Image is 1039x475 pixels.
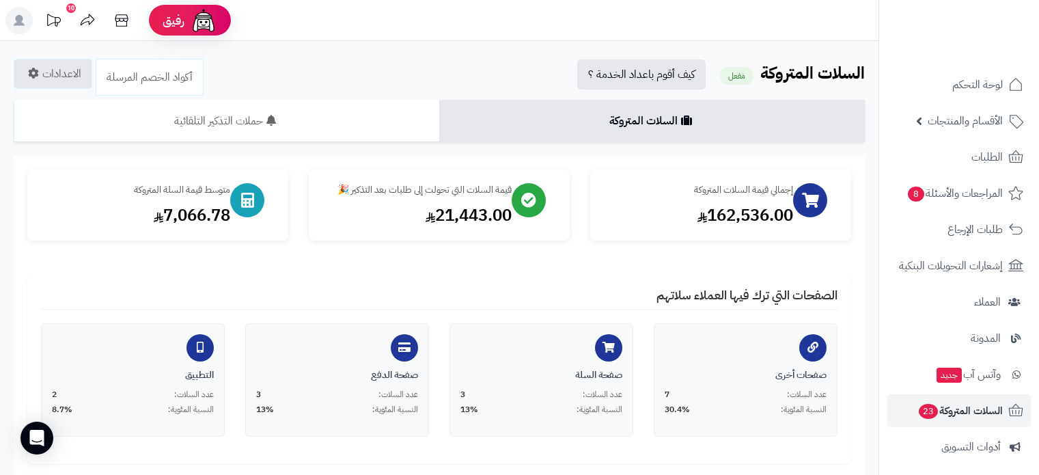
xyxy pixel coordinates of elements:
[935,365,1001,384] span: وآتس آب
[971,148,1003,167] span: الطلبات
[946,36,1026,65] img: logo-2.png
[887,322,1031,355] a: المدونة
[378,389,418,401] span: عدد السلات:
[906,184,1003,203] span: المراجعات والأسئلة
[908,187,924,202] span: 8
[917,401,1003,420] span: السلات المتروكة
[52,404,72,416] span: 8.7%
[256,389,261,401] span: 3
[971,329,1001,348] span: المدونة
[372,404,418,416] span: النسبة المئوية:
[577,404,622,416] span: النسبة المئوية:
[604,204,793,227] div: 162,536.00
[256,368,418,382] div: صفحة الدفع
[439,100,865,142] a: السلات المتروكة
[52,368,214,382] div: التطبيق
[720,67,753,85] small: مفعل
[887,141,1031,174] a: الطلبات
[887,431,1031,463] a: أدوات التسويق
[96,59,204,96] a: أكواد الخصم المرسلة
[36,7,70,38] a: تحديثات المنصة
[604,183,793,197] div: إجمالي قيمة السلات المتروكة
[20,422,53,454] div: Open Intercom Messenger
[887,213,1031,246] a: طلبات الإرجاع
[787,389,827,401] span: عدد السلات:
[937,368,962,383] span: جديد
[41,288,837,310] h4: الصفحات التي ترك فيها العملاء سلاتهم
[256,404,274,416] span: 13%
[322,183,512,197] div: قيمة السلات التي تحولت إلى طلبات بعد التذكير 🎉
[460,404,478,416] span: 13%
[887,68,1031,101] a: لوحة التحكم
[887,358,1031,391] a: وآتس آبجديد
[665,389,669,401] span: 7
[322,204,512,227] div: 21,443.00
[887,286,1031,318] a: العملاء
[41,183,230,197] div: متوسط قيمة السلة المتروكة
[14,100,439,142] a: حملات التذكير التلقائية
[190,7,217,34] img: ai-face.png
[41,204,230,227] div: 7,066.78
[887,394,1031,427] a: السلات المتروكة23
[952,75,1003,94] span: لوحة التحكم
[781,404,827,416] span: النسبة المئوية:
[760,61,865,85] b: السلات المتروكة
[174,389,214,401] span: عدد السلات:
[665,404,690,416] span: 30.4%
[66,3,76,13] div: 10
[460,368,622,382] div: صفحة السلة
[947,220,1003,239] span: طلبات الإرجاع
[665,368,827,382] div: صفحات أخرى
[887,249,1031,282] a: إشعارات التحويلات البنكية
[577,59,706,90] a: كيف أقوم باعداد الخدمة ؟
[928,111,1003,131] span: الأقسام والمنتجات
[583,389,622,401] span: عدد السلات:
[168,404,214,416] span: النسبة المئوية:
[887,177,1031,210] a: المراجعات والأسئلة8
[14,59,92,89] a: الاعدادات
[163,12,184,29] span: رفيق
[899,256,1003,275] span: إشعارات التحويلات البنكية
[974,293,1001,312] span: العملاء
[52,389,57,401] span: 2
[919,404,938,419] span: 23
[941,437,1001,457] span: أدوات التسويق
[460,389,465,401] span: 3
